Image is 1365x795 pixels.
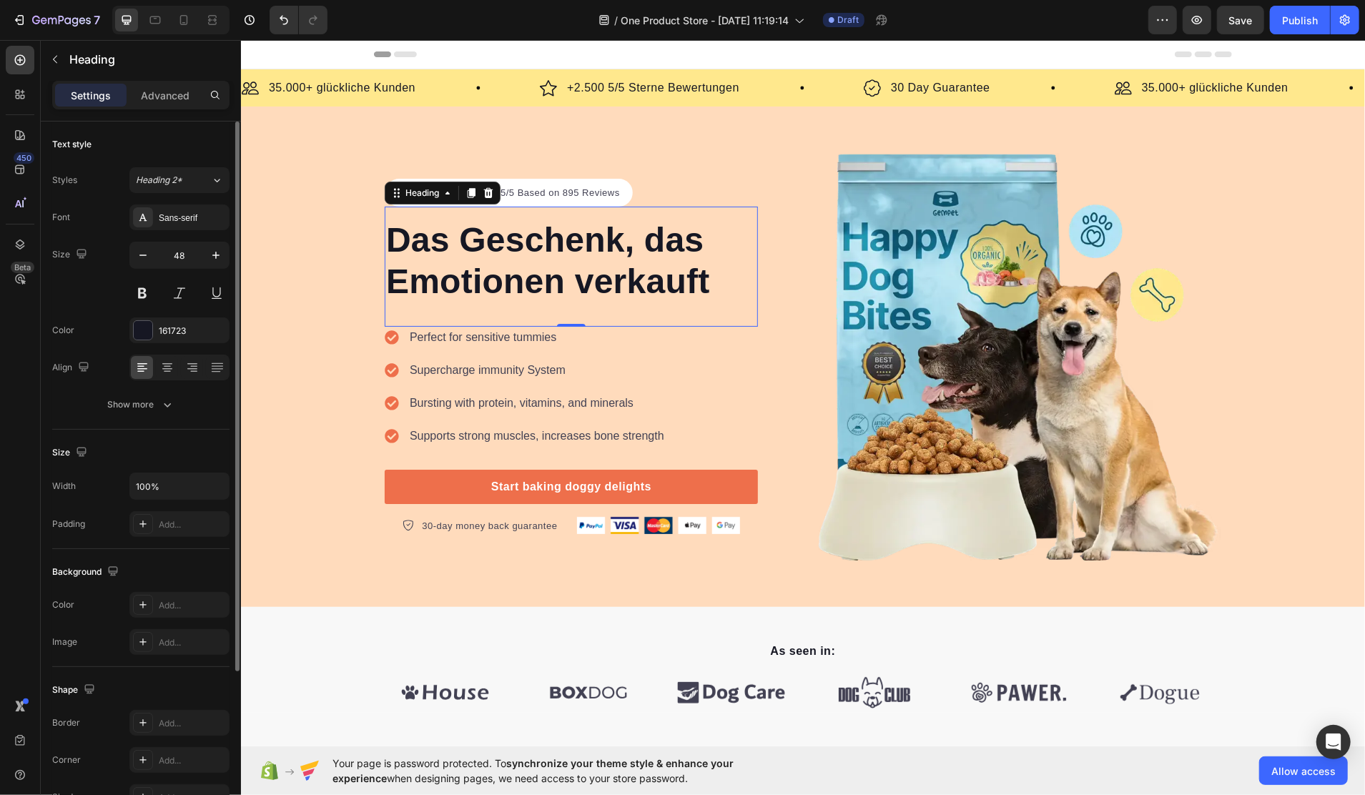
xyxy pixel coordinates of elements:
div: Corner [52,754,81,766]
div: Color [52,598,74,611]
span: Your page is password protected. To when designing pages, we need access to your store password. [332,756,789,786]
img: 495611768014373769-015d044c-5724-4b41-8847-1f399323f372.svg [430,633,551,673]
span: Heading 2* [136,174,182,187]
button: Show more [52,392,230,418]
div: Size [52,245,90,265]
div: Add... [159,717,226,730]
img: 495611768014373769-8f5bddfa-9d08-4d4c-b7cb-d365afa8f1ce.svg [573,633,694,673]
div: Publish [1282,13,1318,28]
span: Draft [837,14,859,26]
span: Save [1229,14,1253,26]
div: Add... [159,599,226,612]
p: 7 [94,11,100,29]
div: Add... [159,636,226,649]
div: Undo/Redo [270,6,327,34]
div: 161723 [159,325,226,337]
div: Beta [11,262,34,273]
button: Allow access [1259,756,1348,785]
div: Sans-serif [159,212,226,224]
img: 495611768014373769-b5058420-69ea-48aa-aeae-7d446ad28bcc.svg [859,633,980,673]
div: Shape [52,681,98,700]
div: Size [52,443,90,463]
input: Auto [130,473,229,499]
span: Allow access [1271,764,1336,779]
p: Advanced [141,88,189,103]
div: Text style [52,138,92,151]
div: Image [52,636,77,648]
div: 450 [14,152,34,164]
iframe: Design area [241,40,1365,746]
button: Heading 2* [129,167,230,193]
div: Font [52,211,70,224]
div: Show more [108,397,174,412]
div: Border [52,716,80,729]
p: 30-day money back guarantee [181,479,316,493]
p: Settings [71,88,111,103]
span: synchronize your theme style & enhance your experience [332,757,734,784]
button: 7 [6,6,107,34]
div: Color [52,324,74,337]
div: Add... [159,518,226,531]
p: Heading [69,51,224,68]
p: As seen in: [145,603,979,620]
button: Publish [1270,6,1330,34]
img: 495611768014373769-47762bdc-c92b-46d1-973d-50401e2847fe.png [336,477,499,494]
div: Start baking doggy delights [250,438,410,455]
span: / [614,13,618,28]
div: Open Intercom Messenger [1316,725,1351,759]
button: Save [1217,6,1264,34]
div: Add... [159,754,226,767]
img: 495611768014373769-845474b4-0199-44d2-b62b-62102d00c11f.svg [287,633,408,673]
img: Pet_Food_Supplies_-_One_Product_Store.webp [573,113,980,520]
img: 495611768014373769-981e6b24-84f2-4fdd-aaee-bd19adeed4df.svg [144,633,265,673]
span: One Product Store - [DATE] 11:19:14 [621,13,789,28]
div: Padding [52,518,85,530]
div: Align [52,358,92,377]
div: Background [52,563,122,582]
div: Styles [52,174,77,187]
div: Width [52,480,76,493]
img: 495611768014373769-7c4ce677-e43d-468f-bde9-8096624ab504.svg [716,633,837,673]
